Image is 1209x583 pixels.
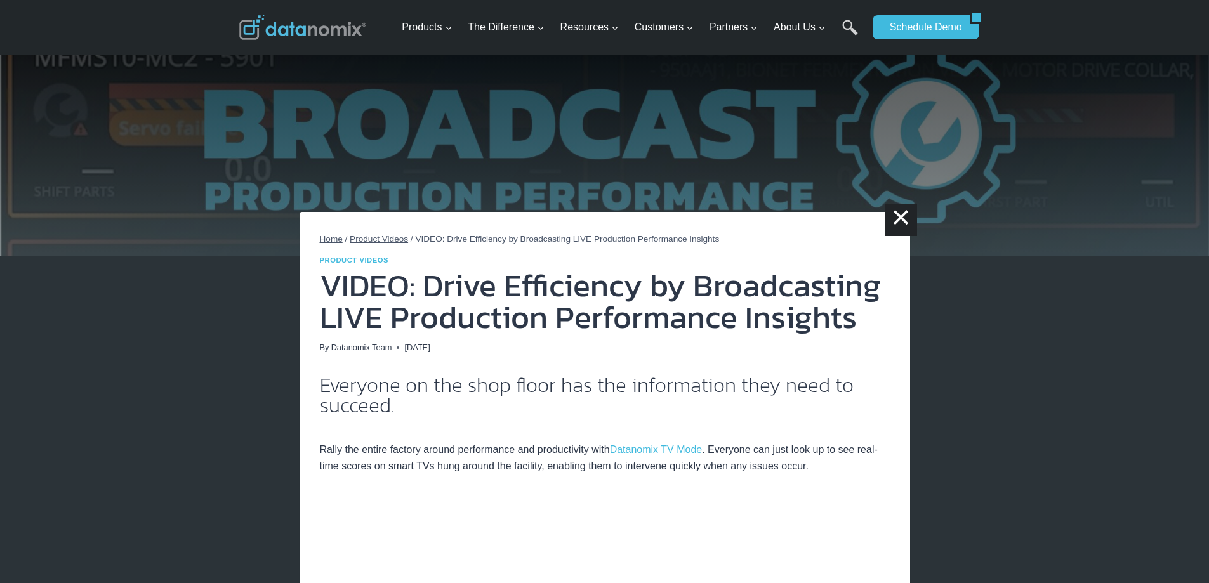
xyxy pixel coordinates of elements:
h2: Everyone on the shop floor has the information they need to succeed. [320,375,890,416]
span: Products [402,19,452,36]
span: About Us [774,19,826,36]
span: The Difference [468,19,545,36]
a: Datanomix TV Mode [610,444,703,455]
p: Rally the entire factory around performance and productivity with . Everyone can just look up to ... [320,426,890,475]
span: Customers [635,19,694,36]
span: / [345,234,348,244]
span: Partners [710,19,758,36]
a: Search [842,20,858,48]
a: × [885,204,916,236]
span: By [320,341,329,354]
nav: Primary Navigation [397,7,866,48]
img: Datanomix [239,15,366,40]
a: Product Videos [320,256,389,264]
nav: Breadcrumbs [320,232,890,246]
a: Product Videos [350,234,408,244]
h1: VIDEO: Drive Efficiency by Broadcasting LIVE Production Performance Insights [320,270,890,333]
span: VIDEO: Drive Efficiency by Broadcasting LIVE Production Performance Insights [415,234,719,244]
span: / [411,234,413,244]
span: Resources [560,19,619,36]
a: Datanomix Team [331,343,392,352]
time: [DATE] [404,341,430,354]
a: Schedule Demo [873,15,970,39]
a: Home [320,234,343,244]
